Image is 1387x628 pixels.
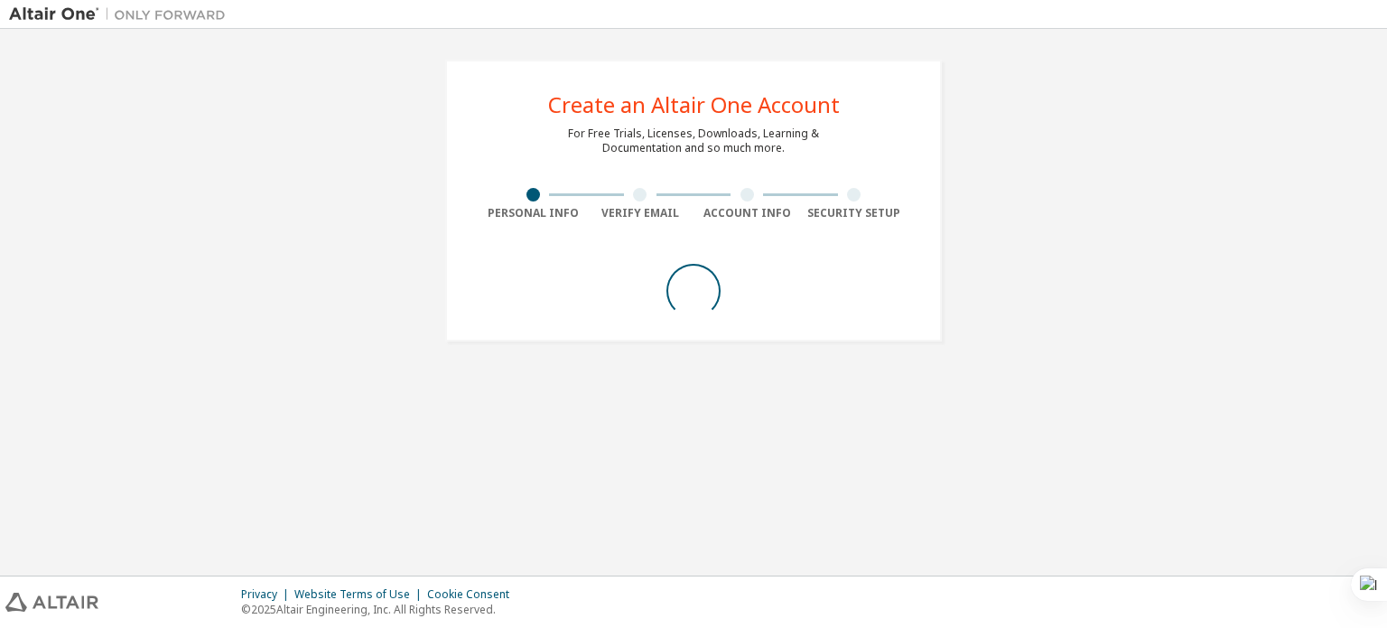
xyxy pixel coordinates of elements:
[241,602,520,617] p: © 2025 Altair Engineering, Inc. All Rights Reserved.
[479,206,587,220] div: Personal Info
[9,5,235,23] img: Altair One
[587,206,694,220] div: Verify Email
[241,587,294,602] div: Privacy
[294,587,427,602] div: Website Terms of Use
[568,127,819,155] div: For Free Trials, Licenses, Downloads, Learning & Documentation and so much more.
[548,94,840,116] div: Create an Altair One Account
[801,206,908,220] div: Security Setup
[5,593,98,612] img: altair_logo.svg
[427,587,520,602] div: Cookie Consent
[693,206,801,220] div: Account Info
